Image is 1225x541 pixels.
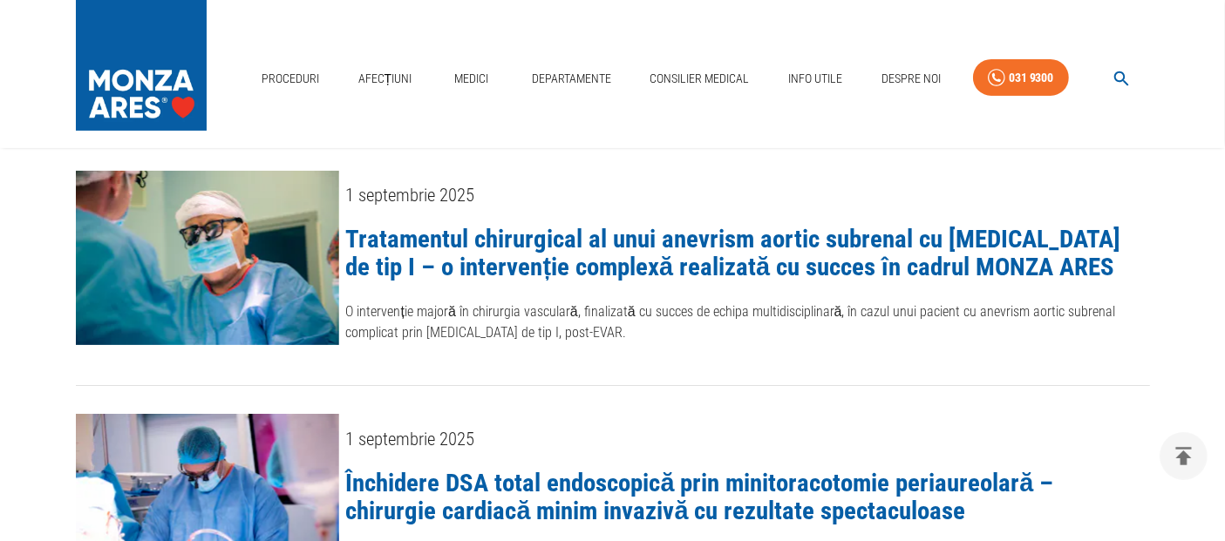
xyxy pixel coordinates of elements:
[346,224,1121,281] a: Tratamentul chirurgical al unui anevrism aortic subrenal cu [MEDICAL_DATA] de tip I – o intervenț...
[346,186,1150,206] div: 1 septembrie 2025
[346,429,1150,450] div: 1 septembrie 2025
[1009,67,1054,89] div: 031 9300
[1160,432,1208,480] button: delete
[351,61,419,97] a: Afecțiuni
[76,171,339,345] img: Tratamentul chirurgical al unui anevrism aortic subrenal cu endoleak de tip I – o intervenție com...
[781,61,849,97] a: Info Utile
[346,468,1054,525] a: Închidere DSA total endoscopică prin minitoracotomie periaureolară – chirurgie cardiacă minim inv...
[255,61,326,97] a: Proceduri
[525,61,618,97] a: Departamente
[346,301,1150,343] p: O intervenție majoră în chirurgia vasculară, finalizată cu succes de echipa multidisciplinară, în...
[973,59,1069,97] a: 031 9300
[444,61,500,97] a: Medici
[643,61,756,97] a: Consilier Medical
[875,61,948,97] a: Despre Noi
